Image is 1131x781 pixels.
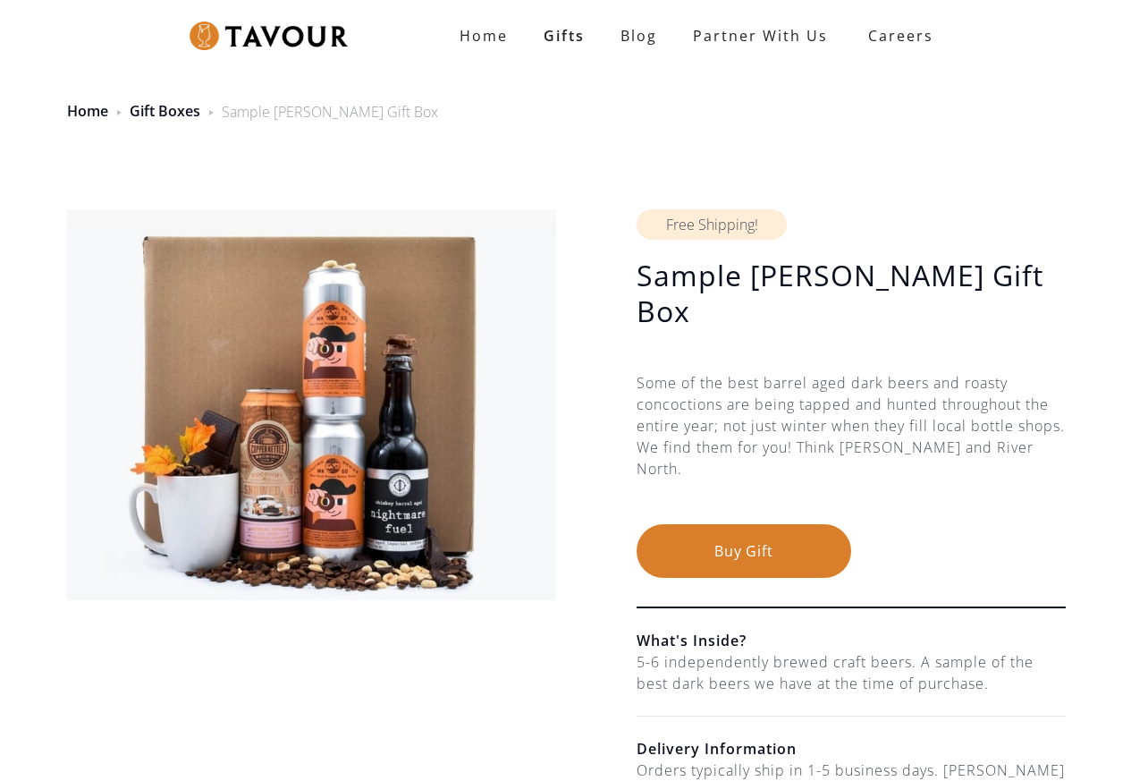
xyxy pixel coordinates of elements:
a: Blog [603,18,675,54]
a: Home [442,18,526,54]
h1: Sample [PERSON_NAME] Gift Box [637,258,1066,329]
a: Gift Boxes [130,101,200,121]
h6: Delivery Information [637,738,1066,760]
a: partner with us [675,18,846,54]
a: Gifts [526,18,603,54]
div: Free Shipping! [637,209,787,240]
h6: What's Inside? [637,630,1066,651]
strong: Careers [868,18,933,54]
a: Home [67,101,108,121]
button: Buy Gift [637,524,851,578]
strong: Home [460,26,508,46]
div: Some of the best barrel aged dark beers and roasty concoctions are being tapped and hunted throug... [637,372,1066,524]
div: 5-6 independently brewed craft beers. A sample of the best dark beers we have at the time of purc... [637,651,1066,694]
a: Careers [846,11,947,61]
div: Sample [PERSON_NAME] Gift Box [222,101,438,123]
